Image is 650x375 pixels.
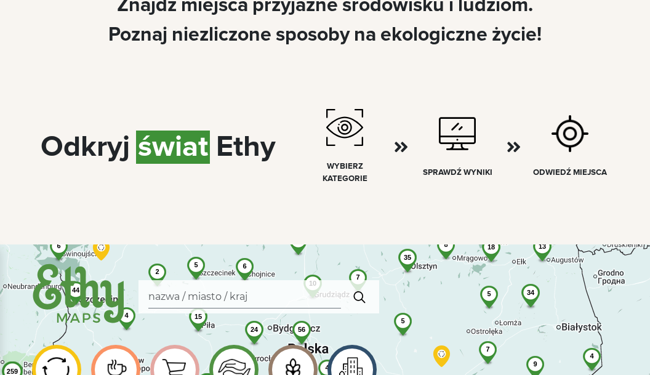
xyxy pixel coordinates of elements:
[155,268,159,275] span: 2
[124,312,128,319] span: 4
[486,345,489,353] span: 7
[210,132,216,162] span: |
[356,273,359,281] span: 7
[298,326,305,333] span: 56
[404,254,411,261] span: 35
[41,132,130,162] span: Odkryj
[271,25,276,45] span: |
[444,241,447,248] span: 8
[136,131,210,164] span: świat
[57,242,60,249] span: 6
[439,115,476,152] img: monitor.svg
[348,284,371,309] img: search.svg
[276,25,350,45] span: sposoby
[537,25,542,45] span: !
[30,259,129,330] img: ethy-logo
[108,25,167,45] span: Poznaj
[533,167,607,179] div: Odwiedź miejsca
[195,313,202,320] span: 15
[527,289,534,296] span: 34
[350,25,354,45] span: |
[309,280,316,287] span: 10
[590,352,593,360] span: 4
[354,25,376,45] span: na
[305,161,384,185] div: wybierz kategorie
[148,285,341,308] input: Search
[7,368,18,375] span: 259
[326,109,363,146] img: vision.svg
[487,25,492,45] span: |
[194,261,198,268] span: 5
[243,262,246,270] span: 6
[376,25,380,45] span: |
[423,167,492,179] div: Sprawdź wyniki
[533,360,537,368] span: 9
[492,25,537,45] span: życie
[539,243,546,250] span: 13
[487,290,491,297] span: 5
[216,132,276,162] span: Ethy
[167,25,172,45] span: |
[130,132,136,162] span: |
[487,243,495,251] span: 18
[172,25,271,45] span: niezliczone
[380,25,487,45] span: ekologiczne
[251,326,258,333] span: 24
[552,115,588,152] img: precision-big.png
[401,317,404,325] span: 5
